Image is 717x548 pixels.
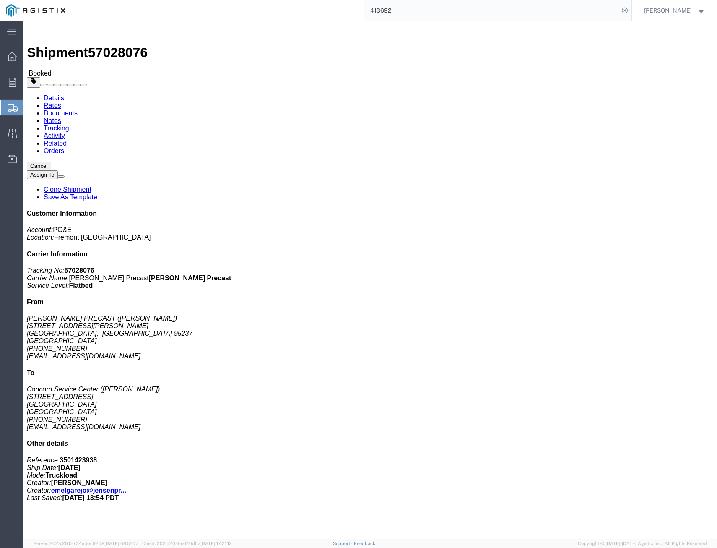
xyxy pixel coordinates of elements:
button: [PERSON_NAME] [644,5,706,16]
span: Server: 2025.20.0-734e5bc92d9 [34,541,138,546]
iframe: FS Legacy Container [23,21,717,539]
input: Search for shipment number, reference number [364,0,619,21]
a: Support [333,541,354,546]
span: Copyright © [DATE]-[DATE] Agistix Inc., All Rights Reserved [578,540,707,547]
span: Leilani Castellanos [644,6,692,15]
a: Feedback [354,541,375,546]
img: logo [6,4,65,17]
span: [DATE] 17:21:12 [200,541,232,546]
span: Client: 2025.20.0-e640dba [142,541,232,546]
span: [DATE] 09:51:07 [104,541,138,546]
